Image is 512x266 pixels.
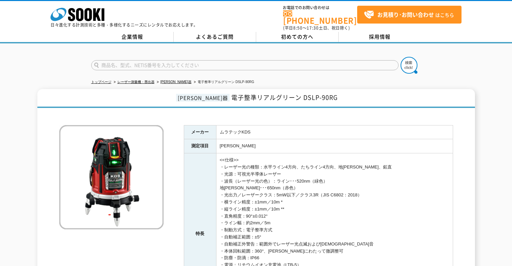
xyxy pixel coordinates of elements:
[216,139,453,153] td: [PERSON_NAME]
[401,57,417,74] img: btn_search.png
[184,139,216,153] th: 測定項目
[283,6,357,10] span: お電話でのお問い合わせは
[174,32,256,42] a: よくあるご質問
[307,25,319,31] span: 17:30
[364,10,454,20] span: はこちら
[283,10,357,24] a: [PHONE_NUMBER]
[216,125,453,139] td: ムラテックKDS
[91,32,174,42] a: 企業情報
[377,10,434,18] strong: お見積り･お問い合わせ
[176,94,230,102] span: [PERSON_NAME]器
[91,80,111,84] a: トップページ
[293,25,303,31] span: 8:50
[339,32,421,42] a: 採用情報
[231,93,338,102] span: 電子整準リアルグリーン DSLP-90RG
[256,32,339,42] a: 初めての方へ
[59,125,164,229] img: 電子整準リアルグリーン DSLP-90RG
[50,23,198,27] p: 日々進化する計測技術と多種・多様化するニーズにレンタルでお応えします。
[91,60,399,70] input: 商品名、型式、NETIS番号を入力してください
[357,6,462,24] a: お見積り･お問い合わせはこちら
[283,25,350,31] span: (平日 ～ 土日、祝日除く)
[281,33,313,40] span: 初めての方へ
[117,80,155,84] a: レーザー測量機・墨出器
[193,79,254,86] li: 電子整準リアルグリーン DSLP-90RG
[161,80,192,84] a: [PERSON_NAME]器
[184,125,216,139] th: メーカー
